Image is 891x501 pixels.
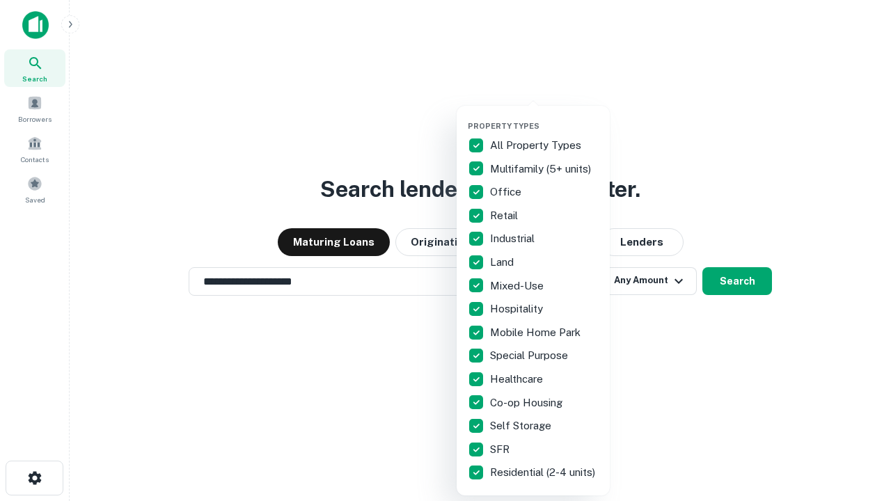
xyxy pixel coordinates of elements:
p: Retail [490,207,521,224]
p: Self Storage [490,417,554,434]
p: Hospitality [490,301,546,317]
iframe: Chat Widget [821,390,891,456]
p: Co-op Housing [490,395,565,411]
p: SFR [490,441,512,458]
p: All Property Types [490,137,584,154]
span: Property Types [468,122,539,130]
p: Special Purpose [490,347,571,364]
p: Mobile Home Park [490,324,583,341]
p: Land [490,254,517,271]
p: Mixed-Use [490,278,546,294]
p: Office [490,184,524,200]
p: Industrial [490,230,537,247]
p: Healthcare [490,371,546,388]
p: Multifamily (5+ units) [490,161,594,177]
p: Residential (2-4 units) [490,464,598,481]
